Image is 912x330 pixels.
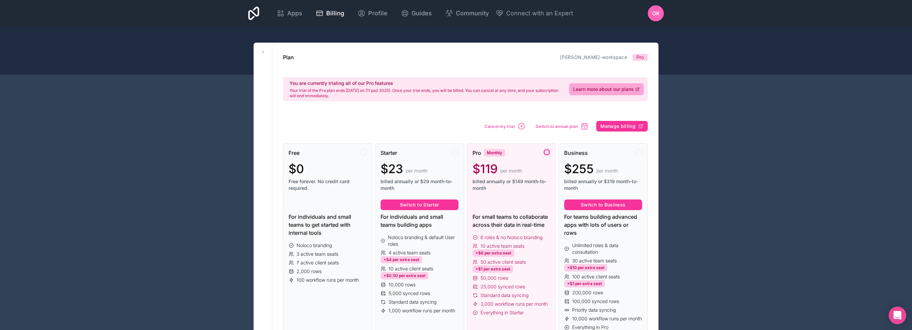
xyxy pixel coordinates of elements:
span: 2,000 rows [297,268,322,275]
div: For individuals and small teams building apps [381,213,458,229]
a: Billing [310,6,350,21]
span: 3,000 workflow runs per month [480,301,548,307]
button: Switch to Business [564,199,642,210]
button: Manage billing [596,121,648,132]
span: Connect with an Expert [506,9,573,18]
h2: You are currently trialing all of our Pro features [290,80,561,87]
span: 1,000 workflow runs per month [389,307,455,314]
span: billed annually or $319 month-to-month [564,178,642,191]
span: Standard data syncing [480,292,528,299]
span: 4 active team seats [389,249,431,256]
span: Learn more about our plans [573,86,634,93]
span: 10,000 workflow runs per month [572,315,642,322]
span: 50,000 rows [480,275,508,281]
span: 50 active client seats [480,259,526,265]
span: 5,000 synced rows [389,290,430,297]
span: Guides [412,9,432,18]
span: 30 active team seats [572,257,617,264]
div: +$1 per extra seat [564,280,605,287]
span: 10 active client seats [389,265,433,272]
span: per month [596,167,618,174]
span: 10 active team seats [480,243,524,249]
div: For small teams to collaborate across their data in real-time [472,213,550,229]
button: Switch to annual plan [533,120,591,133]
a: Learn more about our plans [569,83,644,95]
div: For individuals and small teams to get started with internal tools [289,213,367,237]
span: Manage billing [600,123,635,129]
span: per month [406,167,428,174]
p: Your trial of the Pro plan ends [DATE] on (11 paź 2025). Once your trial ends, you will be billed... [290,88,561,99]
div: Open Intercom Messenger [889,307,906,324]
span: Standard data syncing [389,299,437,305]
div: +$10 per extra seat [564,264,607,271]
div: +$6 per extra seat [472,249,514,257]
span: Noloco branding [297,242,332,249]
span: Noloco branding & default User roles [388,234,458,247]
span: Pro [472,149,481,157]
button: Switch to Starter [381,199,458,210]
div: +$1 per extra seat [472,265,513,273]
a: Guides [396,6,437,21]
span: Unlimited roles & data consultation [572,242,642,255]
span: 7 active client seats [297,259,339,266]
span: Pro [636,54,644,61]
span: 6 roles & no Noloco branding [480,234,542,241]
a: Community [440,6,494,21]
div: +$4 per extra seat [381,256,422,263]
span: 100,000 synced rows [572,298,619,305]
span: 200,000 rows [572,289,603,296]
span: $23 [381,162,403,175]
div: For teams building advanced apps with lots of users or rows [564,213,642,237]
span: 3 active team seats [297,251,338,257]
div: +$0.50 per extra seat [381,272,429,279]
span: Cancel my trial [484,124,515,129]
div: Monthly [484,149,505,157]
span: $255 [564,162,594,175]
span: Profile [368,9,388,18]
span: per month [500,167,522,174]
a: Profile [352,6,393,21]
h1: Plan [283,53,294,61]
span: billed annually or $29 month-to-month [381,178,458,191]
span: billed annually or $149 month-to-month [472,178,550,191]
span: Billing [326,9,344,18]
a: Apps [271,6,308,21]
span: Everything in Starter [480,309,524,316]
span: Business [564,149,588,157]
span: Priority data syncing [572,307,616,313]
a: [PERSON_NAME]-workspace [560,54,627,60]
span: $119 [472,162,498,175]
span: 10,000 rows [389,281,416,288]
span: Starter [381,149,397,157]
span: Community [456,9,489,18]
span: Free forever. No credit card required. [289,178,367,191]
span: Apps [287,9,302,18]
button: Connect with an Expert [495,9,573,18]
span: 25,000 synced rows [480,283,525,290]
span: $0 [289,162,304,175]
span: Free [289,149,300,157]
span: 100 workflow runs per month [297,277,359,283]
span: 100 active client seats [572,273,620,280]
button: Cancel my trial [482,120,528,133]
span: OK [652,9,660,17]
span: Switch to annual plan [535,124,578,129]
